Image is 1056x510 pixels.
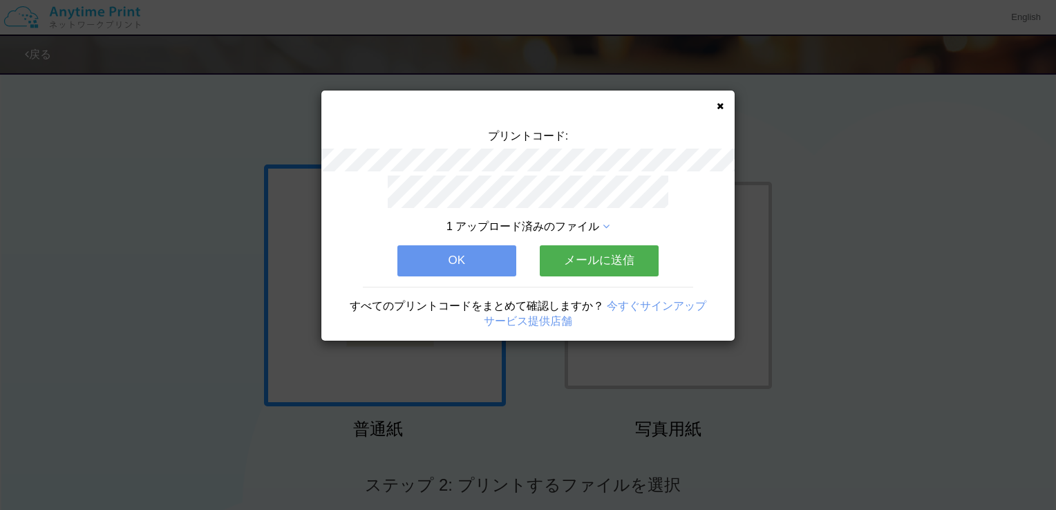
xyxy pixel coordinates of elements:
[484,315,572,327] a: サービス提供店舗
[488,130,568,142] span: プリントコード:
[350,300,604,312] span: すべてのプリントコードをまとめて確認しますか？
[540,245,659,276] button: メールに送信
[607,300,706,312] a: 今すぐサインアップ
[446,220,599,232] span: 1 アップロード済みのファイル
[397,245,516,276] button: OK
